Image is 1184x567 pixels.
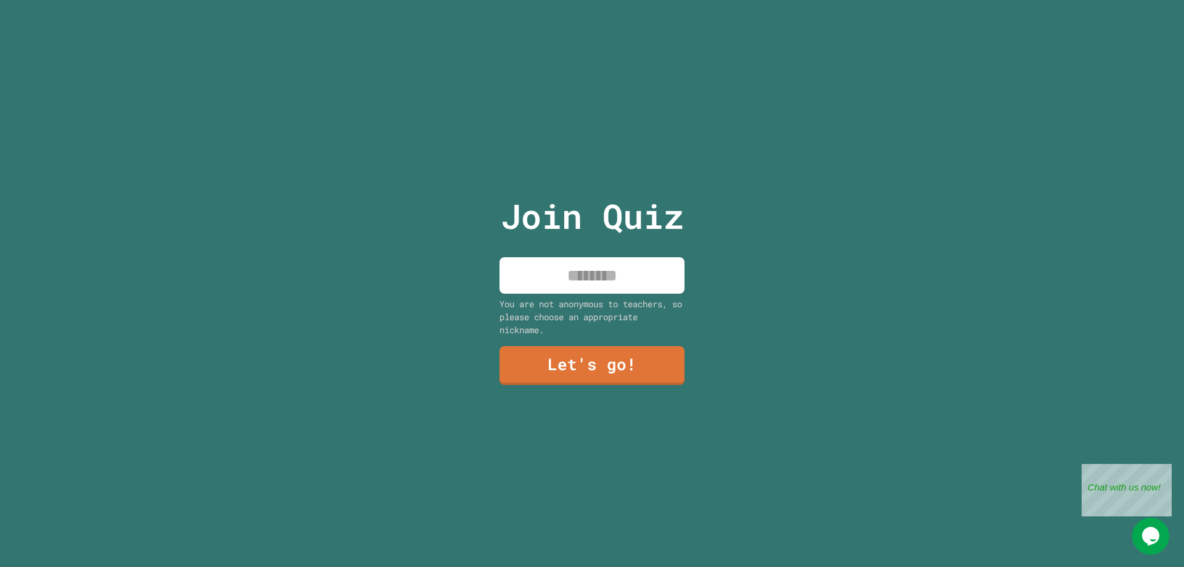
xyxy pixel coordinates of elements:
iframe: chat widget [1132,518,1172,555]
p: Join Quiz [501,191,684,242]
a: Let's go! [499,346,684,385]
iframe: chat widget [1082,464,1172,516]
div: You are not anonymous to teachers, so please choose an appropriate nickname. [499,297,684,336]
